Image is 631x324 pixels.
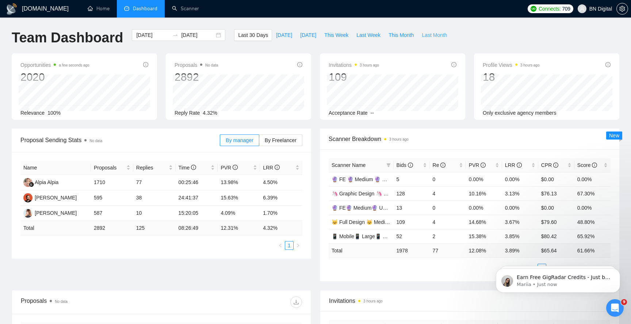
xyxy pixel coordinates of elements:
[394,201,430,215] td: 13
[260,175,302,190] td: 4.50%
[574,201,611,215] td: 0.00%
[23,178,32,187] img: AA
[394,243,430,258] td: 1978
[35,194,77,202] div: [PERSON_NAME]
[218,190,260,206] td: 15.63%
[430,201,466,215] td: 0
[20,161,91,175] th: Name
[133,221,176,235] td: 125
[538,186,574,201] td: $76.13
[616,3,628,15] button: setting
[621,299,627,305] span: 9
[218,221,260,235] td: 12.31 %
[430,186,466,201] td: 4
[176,221,218,235] td: 08:26:49
[136,31,169,39] input: Start date
[389,31,414,39] span: This Month
[389,137,409,141] time: 3 hours ago
[181,31,214,39] input: End date
[329,70,379,84] div: 109
[278,243,283,248] span: left
[352,29,385,41] button: Last Week
[91,161,133,175] th: Proposals
[23,179,58,185] a: AAAlpia Alpia
[55,300,68,304] span: No data
[300,31,316,39] span: [DATE]
[502,186,538,201] td: 3.13%
[332,205,398,211] a: 🔮 FE🔮 Medium🔮 US Only
[203,110,217,116] span: 4.32%
[531,6,536,12] img: upwork-logo.png
[329,134,611,144] span: Scanner Breakdown
[172,32,178,38] span: to
[574,186,611,201] td: 67.30%
[296,243,300,248] span: right
[329,296,610,305] span: Invitations
[418,29,451,41] button: Last Month
[20,110,45,116] span: Relevance
[172,5,199,12] a: searchScanner
[290,296,302,308] button: download
[502,201,538,215] td: 0.00%
[483,70,540,84] div: 18
[176,175,218,190] td: 00:25:46
[360,63,379,67] time: 3 hours ago
[175,110,200,116] span: Reply Rate
[276,31,292,39] span: [DATE]
[538,172,574,186] td: $0.00
[91,221,133,235] td: 2892
[296,29,320,41] button: [DATE]
[605,62,611,67] span: info-circle
[574,243,611,258] td: 61.66 %
[617,6,628,12] span: setting
[502,172,538,186] td: 0.00%
[332,219,419,225] a: 🐱 Full Design 🐱 Medium 🐱 Non US
[433,162,446,168] span: Re
[394,215,430,229] td: 109
[221,165,238,171] span: PVR
[260,206,302,221] td: 1.70%
[538,243,574,258] td: $ 65.64
[172,32,178,38] span: swap-right
[260,221,302,235] td: 4.32 %
[332,233,401,239] a: 📱 Mobile📱 Large📱 Non US
[539,5,561,13] span: Connects:
[371,110,374,116] span: --
[294,241,302,250] button: right
[397,162,413,168] span: Bids
[179,165,196,171] span: Time
[133,190,176,206] td: 38
[276,241,285,250] li: Previous Page
[538,215,574,229] td: $79.60
[580,6,585,11] span: user
[285,241,294,250] li: 1
[91,190,133,206] td: 595
[577,162,597,168] span: Score
[133,161,176,175] th: Replies
[91,206,133,221] td: 587
[175,70,218,84] div: 2892
[124,6,129,11] span: dashboard
[517,163,522,168] span: info-circle
[332,191,424,197] a: 🦄 Graphic Design 🦄 Small 🦄 US Only
[89,139,102,143] span: No data
[136,164,167,172] span: Replies
[466,172,502,186] td: 0.00%
[394,186,430,201] td: 128
[176,206,218,221] td: 15:20:05
[385,29,418,41] button: This Month
[332,162,366,168] span: Scanner Name
[324,31,348,39] span: This Week
[205,63,218,67] span: No data
[502,243,538,258] td: 3.89 %
[606,299,624,317] iframe: Intercom live chat
[481,163,486,168] span: info-circle
[385,160,392,171] span: filter
[175,61,218,69] span: Proposals
[386,163,391,167] span: filter
[505,162,522,168] span: LRR
[502,229,538,243] td: 3.85%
